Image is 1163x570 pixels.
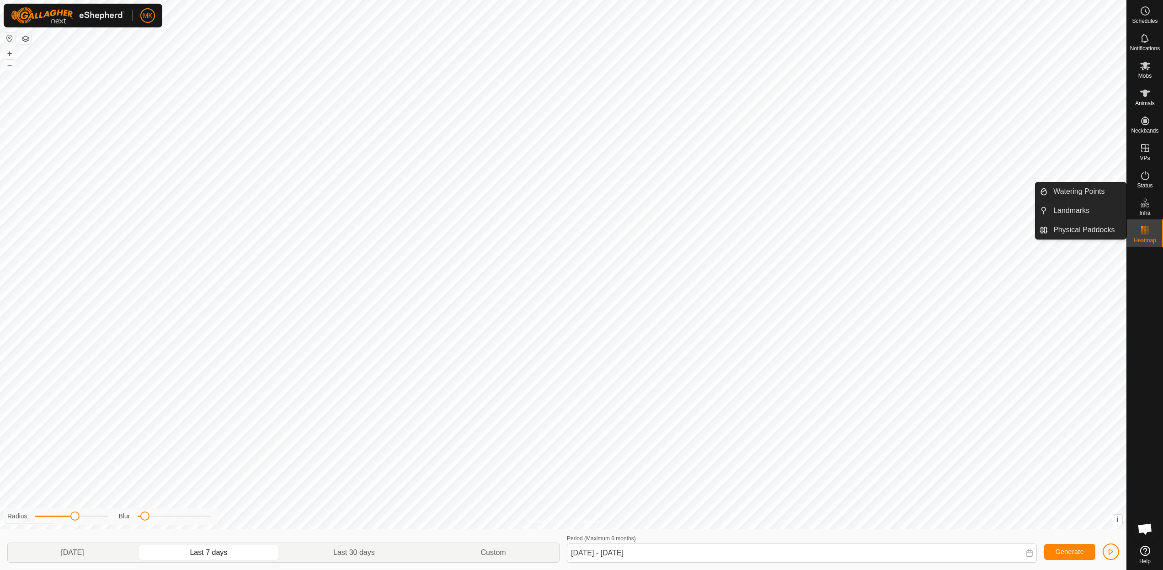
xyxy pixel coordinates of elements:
span: Heatmap [1134,238,1156,243]
a: Physical Paddocks [1048,221,1126,239]
button: Generate [1044,544,1095,560]
span: Infra [1139,210,1150,216]
span: Notifications [1130,46,1160,51]
a: Privacy Policy [527,517,561,525]
span: MK [143,11,153,21]
a: Contact Us [572,517,599,525]
span: Generate [1056,548,1084,555]
span: Watering Points [1053,186,1104,197]
a: Watering Points [1048,182,1126,201]
span: Mobs [1138,73,1152,79]
span: Animals [1135,101,1155,106]
button: Map Layers [20,33,31,44]
a: Help [1127,542,1163,568]
li: Physical Paddocks [1035,221,1126,239]
span: VPs [1140,155,1150,161]
span: Last 30 days [333,547,375,558]
span: Physical Paddocks [1053,224,1115,235]
button: – [4,60,15,71]
label: Radius [7,511,27,521]
button: + [4,48,15,59]
li: Landmarks [1035,202,1126,220]
label: Blur [119,511,130,521]
span: i [1116,516,1118,523]
span: [DATE] [61,547,84,558]
li: Watering Points [1035,182,1126,201]
a: Open chat [1131,515,1159,543]
span: Custom [481,547,506,558]
span: Landmarks [1053,205,1089,216]
button: Reset Map [4,33,15,44]
button: i [1112,515,1122,525]
a: Landmarks [1048,202,1126,220]
span: Schedules [1132,18,1158,24]
span: Neckbands [1131,128,1158,133]
span: Help [1139,559,1151,564]
img: Gallagher Logo [11,7,125,24]
span: Last 7 days [190,547,227,558]
label: Period (Maximum 6 months) [567,535,636,542]
span: Status [1137,183,1152,188]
